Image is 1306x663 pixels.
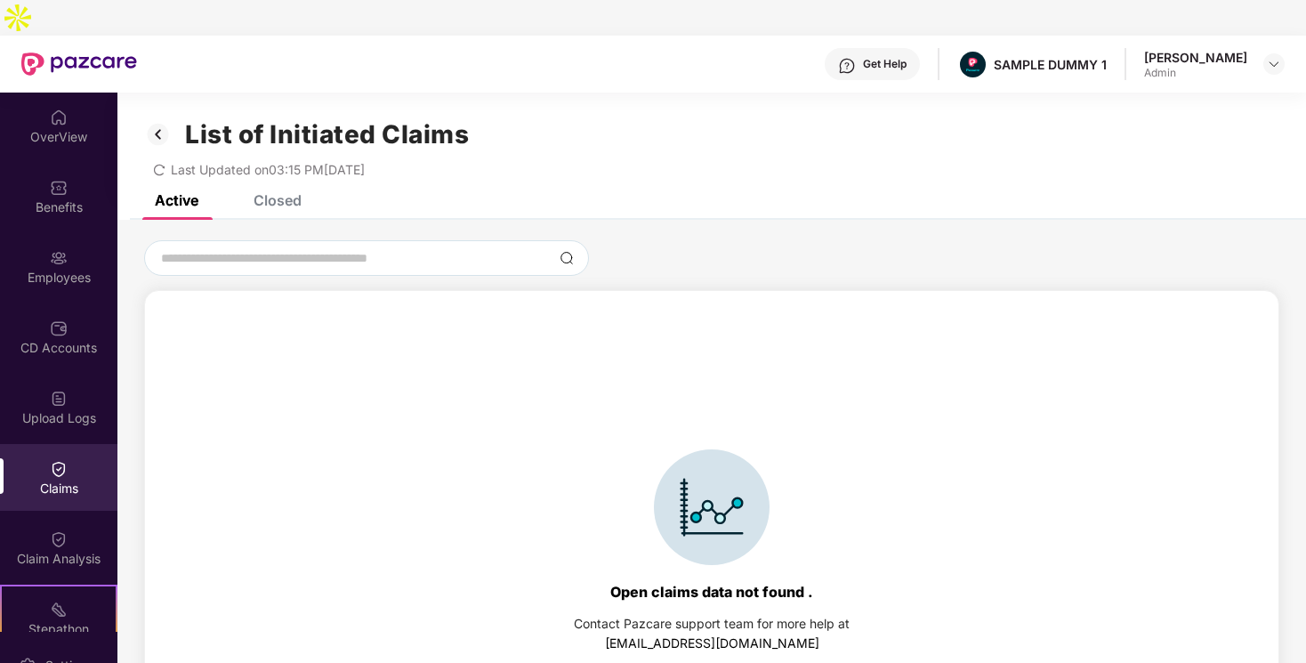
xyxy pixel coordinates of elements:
[50,109,68,126] img: svg+xml;base64,PHN2ZyBpZD0iSG9tZSIgeG1sbnM9Imh0dHA6Ly93d3cudzMub3JnLzIwMDAvc3ZnIiB3aWR0aD0iMjAiIG...
[254,191,302,209] div: Closed
[185,119,469,150] h1: List of Initiated Claims
[2,620,116,638] div: Stepathon
[21,53,137,76] img: New Pazcare Logo
[654,449,770,565] img: svg+xml;base64,PHN2ZyBpZD0iSWNvbl9DbGFpbSIgZGF0YS1uYW1lPSJJY29uIENsYWltIiB4bWxucz0iaHR0cDovL3d3dy...
[50,601,68,619] img: svg+xml;base64,PHN2ZyB4bWxucz0iaHR0cDovL3d3dy53My5vcmcvMjAwMC9zdmciIHdpZHRoPSIyMSIgaGVpZ2h0PSIyMC...
[50,319,68,337] img: svg+xml;base64,PHN2ZyBpZD0iQ0RfQWNjb3VudHMiIGRhdGEtbmFtZT0iQ0QgQWNjb3VudHMiIHhtbG5zPSJodHRwOi8vd3...
[994,56,1107,73] div: SAMPLE DUMMY 1
[960,52,986,77] img: Pazcare_Alternative_logo-01-01.png
[50,179,68,197] img: svg+xml;base64,PHN2ZyBpZD0iQmVuZWZpdHMiIHhtbG5zPSJodHRwOi8vd3d3LnczLm9yZy8yMDAwL3N2ZyIgd2lkdGg9Ij...
[153,162,165,177] span: redo
[50,249,68,267] img: svg+xml;base64,PHN2ZyBpZD0iRW1wbG95ZWVzIiB4bWxucz0iaHR0cDovL3d3dy53My5vcmcvMjAwMC9zdmciIHdpZHRoPS...
[50,460,68,478] img: svg+xml;base64,PHN2ZyBpZD0iQ2xhaW0iIHhtbG5zPSJodHRwOi8vd3d3LnczLm9yZy8yMDAwL3N2ZyIgd2lkdGg9IjIwIi...
[1144,49,1247,66] div: [PERSON_NAME]
[155,191,198,209] div: Active
[50,390,68,408] img: svg+xml;base64,PHN2ZyBpZD0iVXBsb2FkX0xvZ3MiIGRhdGEtbmFtZT0iVXBsb2FkIExvZ3MiIHhtbG5zPSJodHRwOi8vd3...
[50,530,68,548] img: svg+xml;base64,PHN2ZyBpZD0iQ2xhaW0iIHhtbG5zPSJodHRwOi8vd3d3LnczLm9yZy8yMDAwL3N2ZyIgd2lkdGg9IjIwIi...
[610,583,813,601] div: Open claims data not found .
[863,57,907,71] div: Get Help
[605,635,819,651] a: [EMAIL_ADDRESS][DOMAIN_NAME]
[171,162,365,177] span: Last Updated on 03:15 PM[DATE]
[574,614,850,634] div: Contact Pazcare support team for more help at
[1144,66,1247,80] div: Admin
[838,57,856,75] img: svg+xml;base64,PHN2ZyBpZD0iSGVscC0zMngzMiIgeG1sbnM9Imh0dHA6Ly93d3cudzMub3JnLzIwMDAvc3ZnIiB3aWR0aD...
[144,119,173,150] img: svg+xml;base64,PHN2ZyB3aWR0aD0iMzIiIGhlaWdodD0iMzIiIHZpZXdCb3g9IjAgMCAzMiAzMiIgZmlsbD0ibm9uZSIgeG...
[1267,57,1281,71] img: svg+xml;base64,PHN2ZyBpZD0iRHJvcGRvd24tMzJ4MzIiIHhtbG5zPSJodHRwOi8vd3d3LnczLm9yZy8yMDAwL3N2ZyIgd2...
[560,251,574,265] img: svg+xml;base64,PHN2ZyBpZD0iU2VhcmNoLTMyeDMyIiB4bWxucz0iaHR0cDovL3d3dy53My5vcmcvMjAwMC9zdmciIHdpZH...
